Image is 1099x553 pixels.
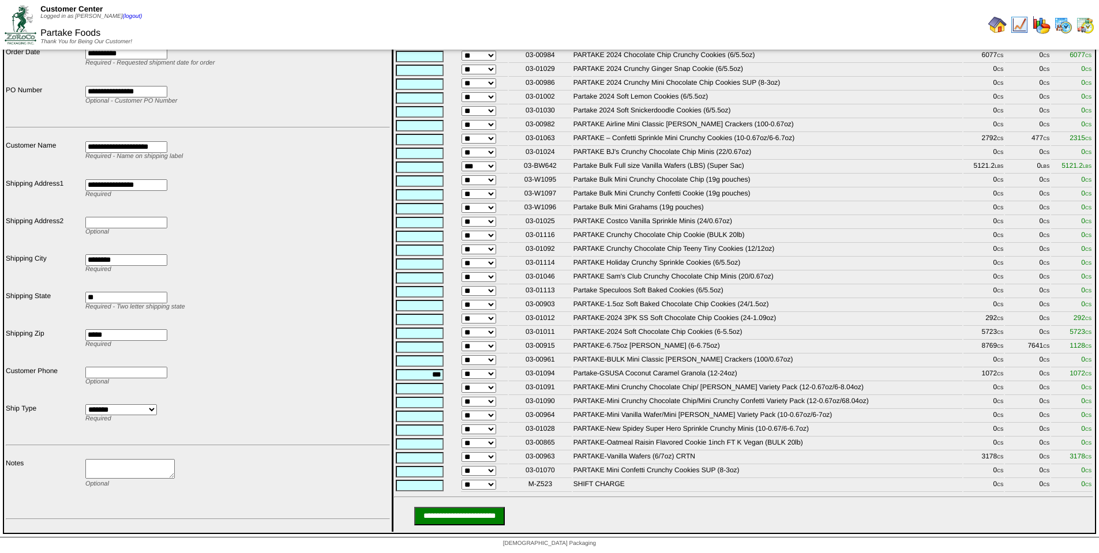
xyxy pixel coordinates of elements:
[1081,397,1092,405] span: 0
[963,216,1004,229] td: 0
[5,141,84,177] td: Customer Name
[1081,258,1092,266] span: 0
[997,150,1003,155] span: CS
[509,175,572,187] td: 03-W1095
[1085,441,1092,446] span: CS
[1005,272,1050,284] td: 0
[963,92,1004,104] td: 0
[1005,244,1050,257] td: 0
[963,341,1004,353] td: 8769
[509,341,572,353] td: 03-00915
[1085,81,1092,86] span: CS
[509,189,572,201] td: 03-W1097
[573,368,962,381] td: Partake-GSUSA Coconut Caramel Granola (12-24oz)
[963,161,1004,174] td: 5121.2
[1070,369,1092,377] span: 1072
[1081,231,1092,239] span: 0
[5,179,84,215] td: Shipping Address1
[1005,299,1050,312] td: 0
[1005,258,1050,270] td: 0
[1085,288,1092,294] span: CS
[997,454,1003,460] span: CS
[573,341,962,353] td: PARTAKE-6.75oz [PERSON_NAME] (6-6.75oz)
[997,399,1003,404] span: CS
[1005,216,1050,229] td: 0
[1005,313,1050,326] td: 0
[1005,64,1050,77] td: 0
[5,47,84,84] td: Order Date
[997,191,1003,197] span: CS
[997,261,1003,266] span: CS
[1085,385,1092,390] span: CS
[1005,452,1050,464] td: 0
[509,92,572,104] td: 03-01002
[1085,261,1092,266] span: CS
[573,161,962,174] td: Partake Bulk Full size Vanilla Wafers (LBS) (Super Sac)
[1032,16,1051,34] img: graph.gif
[1081,217,1092,225] span: 0
[997,136,1003,141] span: CS
[1005,465,1050,478] td: 0
[1043,427,1049,432] span: CS
[1041,164,1049,169] span: LBS
[1062,161,1092,170] span: 5121.2
[1043,454,1049,460] span: CS
[1085,427,1092,432] span: CS
[1005,479,1050,492] td: 0
[1081,466,1092,474] span: 0
[1043,468,1049,473] span: CS
[997,427,1003,432] span: CS
[1005,285,1050,298] td: 0
[1081,65,1092,73] span: 0
[995,164,1003,169] span: LBS
[963,106,1004,118] td: 0
[997,468,1003,473] span: CS
[997,247,1003,252] span: CS
[1085,191,1092,197] span: CS
[1005,368,1050,381] td: 0
[963,64,1004,77] td: 0
[509,244,572,257] td: 03-01092
[997,413,1003,418] span: CS
[85,228,109,235] span: Optional
[85,378,109,385] span: Optional
[963,410,1004,423] td: 0
[1081,424,1092,432] span: 0
[997,219,1003,224] span: CS
[963,78,1004,91] td: 0
[85,341,111,348] span: Required
[1081,175,1092,183] span: 0
[85,97,178,104] span: Optional - Customer PO Number
[1054,16,1072,34] img: calendarprod.gif
[573,133,962,146] td: PARTAKE – Confetti Sprinkle Mini Crunchy Cookies (10-0.67oz/6-6.7oz)
[509,355,572,367] td: 03-00961
[997,316,1003,321] span: CS
[85,191,111,198] span: Required
[85,266,111,273] span: Required
[1043,219,1049,224] span: CS
[1074,314,1092,322] span: 292
[1085,330,1092,335] span: CS
[1081,106,1092,114] span: 0
[963,133,1004,146] td: 2792
[509,64,572,77] td: 03-01029
[963,189,1004,201] td: 0
[1005,133,1050,146] td: 477
[509,382,572,395] td: 03-01091
[1043,316,1049,321] span: CS
[963,355,1004,367] td: 0
[1085,468,1092,473] span: CS
[573,189,962,201] td: Partake Bulk Mini Crunchy Confetti Cookie (19g pouches)
[85,303,185,310] span: Required - Two letter shipping state
[1043,247,1049,252] span: CS
[1085,413,1092,418] span: CS
[963,299,1004,312] td: 0
[963,272,1004,284] td: 0
[963,327,1004,340] td: 5723
[997,330,1003,335] span: CS
[1043,150,1049,155] span: CS
[963,396,1004,409] td: 0
[85,153,183,160] span: Required - Name on shipping label
[573,106,962,118] td: Partake 2024 Soft Snickerdoodle Cookies (6/5.5oz)
[997,178,1003,183] span: CS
